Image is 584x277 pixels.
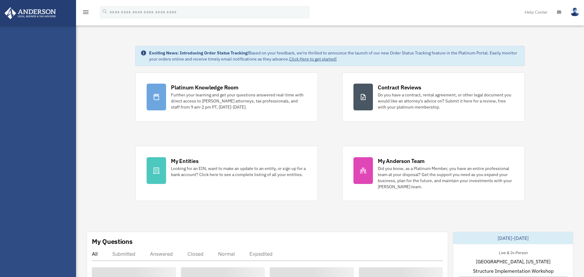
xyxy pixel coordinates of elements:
[378,84,421,91] div: Contract Reviews
[82,11,89,16] a: menu
[149,50,249,56] strong: Exciting News: Introducing Order Status Tracking!
[171,84,238,91] div: Platinum Knowledge Room
[289,56,337,62] a: Click Here to get started!
[378,157,425,165] div: My Anderson Team
[218,251,235,257] div: Normal
[171,92,307,110] div: Further your learning and get your questions answered real-time with direct access to [PERSON_NAM...
[473,267,554,275] span: Structure Implementation Workshop
[102,8,108,15] i: search
[135,146,318,201] a: My Entities Looking for an EIN, want to make an update to an entity, or sign up for a bank accoun...
[171,157,198,165] div: My Entities
[342,72,525,122] a: Contract Reviews Do you have a contract, rental agreement, or other legal document you would like...
[342,146,525,201] a: My Anderson Team Did you know, as a Platinum Member, you have an entire professional team at your...
[92,237,133,246] div: My Questions
[494,249,533,255] div: Live & In-Person
[187,251,203,257] div: Closed
[378,165,513,190] div: Did you know, as a Platinum Member, you have an entire professional team at your disposal? Get th...
[171,165,307,178] div: Looking for an EIN, want to make an update to an entity, or sign up for a bank account? Click her...
[150,251,173,257] div: Answered
[112,251,135,257] div: Submitted
[378,92,513,110] div: Do you have a contract, rental agreement, or other legal document you would like an attorney's ad...
[135,72,318,122] a: Platinum Knowledge Room Further your learning and get your questions answered real-time with dire...
[92,251,98,257] div: All
[570,8,579,16] img: User Pic
[476,258,551,265] span: [GEOGRAPHIC_DATA], [US_STATE]
[82,9,89,16] i: menu
[249,251,273,257] div: Expedited
[453,232,573,244] div: [DATE]-[DATE]
[149,50,520,62] div: Based on your feedback, we're thrilled to announce the launch of our new Order Status Tracking fe...
[3,7,58,19] img: Anderson Advisors Platinum Portal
